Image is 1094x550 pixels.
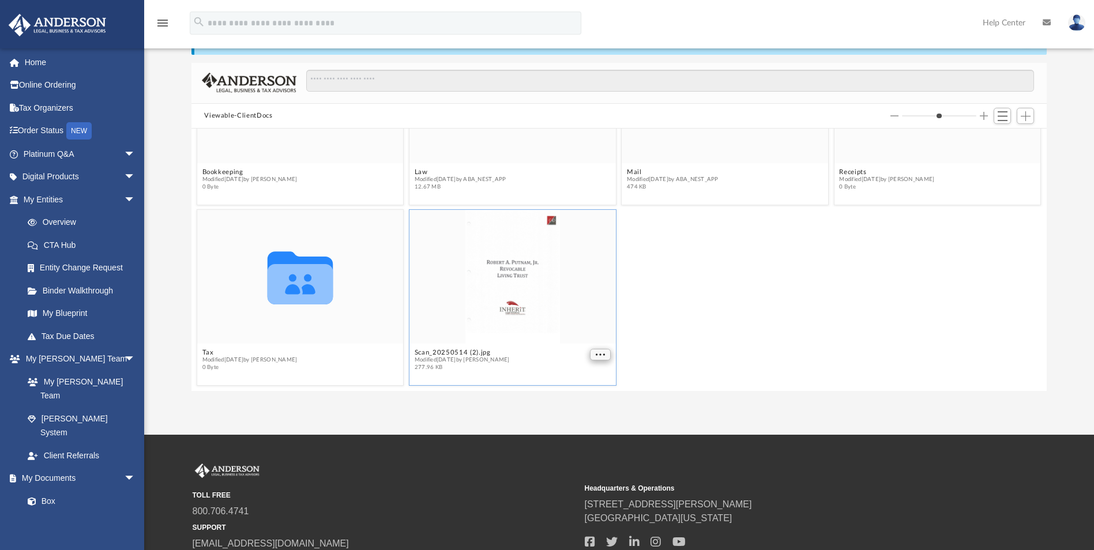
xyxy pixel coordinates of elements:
[191,129,1046,390] div: grid
[980,112,988,120] button: Increase column size
[8,348,147,371] a: My [PERSON_NAME] Teamarrow_drop_down
[202,349,298,356] button: Tax
[16,233,153,257] a: CTA Hub
[8,74,153,97] a: Online Ordering
[415,356,510,364] span: Modified [DATE] by [PERSON_NAME]
[124,348,147,371] span: arrow_drop_down
[306,70,1034,92] input: Search files and folders
[193,464,262,479] img: Anderson Advisors Platinum Portal
[193,506,249,516] a: 800.706.4741
[124,188,147,212] span: arrow_drop_down
[415,349,510,356] button: Scan_20250514 (2).jpg
[124,467,147,491] span: arrow_drop_down
[193,538,349,548] a: [EMAIL_ADDRESS][DOMAIN_NAME]
[994,108,1011,124] button: Switch to List View
[415,364,510,371] span: 277.96 KB
[193,490,577,500] small: TOLL FREE
[202,356,298,364] span: Modified [DATE] by [PERSON_NAME]
[193,16,205,28] i: search
[16,302,147,325] a: My Blueprint
[16,444,147,467] a: Client Referrals
[1068,14,1085,31] img: User Pic
[16,279,153,302] a: Binder Walkthrough
[415,183,506,191] span: 12.67 MB
[202,364,298,371] span: 0 Byte
[840,176,935,183] span: Modified [DATE] by [PERSON_NAME]
[627,176,719,183] span: Modified [DATE] by ABA_NEST_APP
[8,467,147,490] a: My Documentsarrow_drop_down
[16,489,141,513] a: Box
[8,96,153,119] a: Tax Organizers
[585,483,969,494] small: Headquarters & Operations
[202,183,298,191] span: 0 Byte
[156,16,170,30] i: menu
[585,513,732,523] a: [GEOGRAPHIC_DATA][US_STATE]
[1017,108,1034,124] button: Add
[8,188,153,211] a: My Entitiesarrow_drop_down
[8,165,153,189] a: Digital Productsarrow_drop_down
[16,257,153,280] a: Entity Change Request
[193,522,577,533] small: SUPPORT
[591,349,611,361] button: More options
[840,183,935,191] span: 0 Byte
[627,183,719,191] span: 474 KB
[8,119,153,143] a: Order StatusNEW
[840,168,935,176] button: Receipts
[627,168,719,176] button: Mail
[204,111,272,121] button: Viewable-ClientDocs
[415,168,506,176] button: Law
[902,112,976,120] input: Column size
[5,14,110,36] img: Anderson Advisors Platinum Portal
[8,142,153,165] a: Platinum Q&Aarrow_drop_down
[202,176,298,183] span: Modified [DATE] by [PERSON_NAME]
[16,370,141,407] a: My [PERSON_NAME] Team
[415,176,506,183] span: Modified [DATE] by ABA_NEST_APP
[156,22,170,30] a: menu
[16,325,153,348] a: Tax Due Dates
[66,122,92,140] div: NEW
[16,211,153,234] a: Overview
[202,168,298,176] button: Bookkeeping
[124,142,147,166] span: arrow_drop_down
[890,112,898,120] button: Decrease column size
[585,499,752,509] a: [STREET_ADDRESS][PERSON_NAME]
[16,407,147,444] a: [PERSON_NAME] System
[8,51,153,74] a: Home
[124,165,147,189] span: arrow_drop_down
